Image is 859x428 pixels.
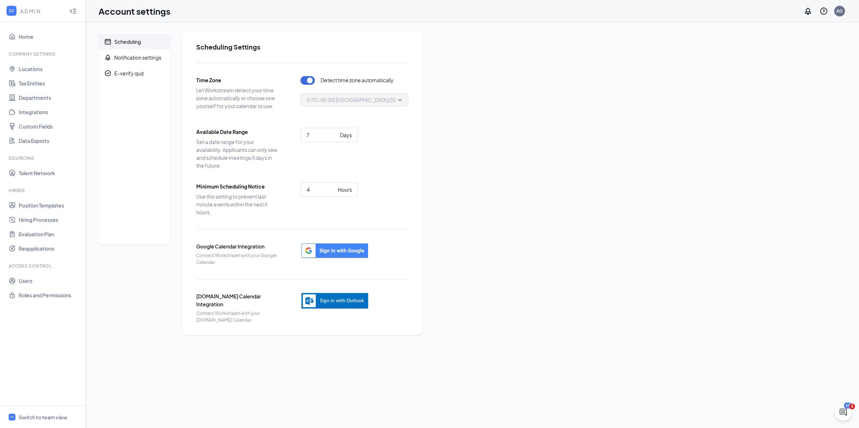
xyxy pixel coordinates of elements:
div: Company Settings [9,51,79,57]
a: Position Templates [19,198,80,213]
span: Google Calendar Integration [196,242,279,250]
div: Hiring [9,187,79,194]
a: CalendarScheduling [98,34,170,50]
a: Evaluation Plan [19,227,80,241]
a: Users [19,274,80,288]
div: Sourcing [9,155,79,161]
a: Tax Entities [19,76,80,90]
a: Data Exports [19,134,80,148]
h1: Account settings [98,5,170,17]
div: E-verify quiz [114,70,144,77]
div: Days [340,131,352,139]
div: ADMIN [20,8,63,15]
a: Integrations [19,105,80,119]
span: Let Workstream detect your time zone automatically or choose one yourself for your calendar to use. [196,86,279,110]
div: 62 [844,403,852,409]
span: Set a date range for your availability. Applicants can only see and schedule meetings X days in t... [196,138,279,169]
svg: Calendar [104,38,111,45]
a: BellNotification settings [98,50,170,65]
a: Reapplications [19,241,80,256]
span: Time Zone [196,76,279,84]
span: Connect Workstream with your Google Calendar. [196,252,279,266]
a: Locations [19,62,80,76]
a: Custom Fields [19,119,80,134]
svg: QuestionInfo [819,7,828,15]
a: CheckmarkCircleE-verify quiz [98,65,170,81]
svg: Notifications [804,7,812,15]
a: Home [19,29,80,44]
svg: WorkstreamLogo [8,7,15,14]
span: [DOMAIN_NAME] Calendar Integration [196,292,279,308]
svg: Collapse [69,8,77,15]
a: Departments [19,90,80,105]
div: Access control [9,263,79,269]
a: Roles and Permissions [19,288,80,302]
span: Minimum Scheduling Notice [196,182,279,190]
div: Scheduling [114,38,141,45]
iframe: Intercom live chat [835,404,852,421]
span: Detect time zone automatically [321,76,394,85]
svg: WorkstreamLogo [10,415,14,419]
span: (UTC-05:00) [GEOGRAPHIC_DATA]/[GEOGRAPHIC_DATA] - Central Time [307,94,477,105]
span: 1 [849,404,855,409]
svg: CheckmarkCircle [104,70,111,77]
svg: Bell [104,54,111,61]
span: Use this setting to prevent last minute events within the next X hours. [196,192,279,216]
a: Talent Network [19,166,80,180]
span: Connect Workstream with your [DOMAIN_NAME] Calendar. [196,310,279,324]
a: Hiring Processes [19,213,80,227]
div: Switch to team view [19,414,67,421]
div: Hours [338,186,352,194]
div: AG [836,8,843,14]
div: Notification settings [114,54,161,61]
h2: Scheduling Settings [196,42,408,51]
span: Available Date Range [196,128,279,136]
